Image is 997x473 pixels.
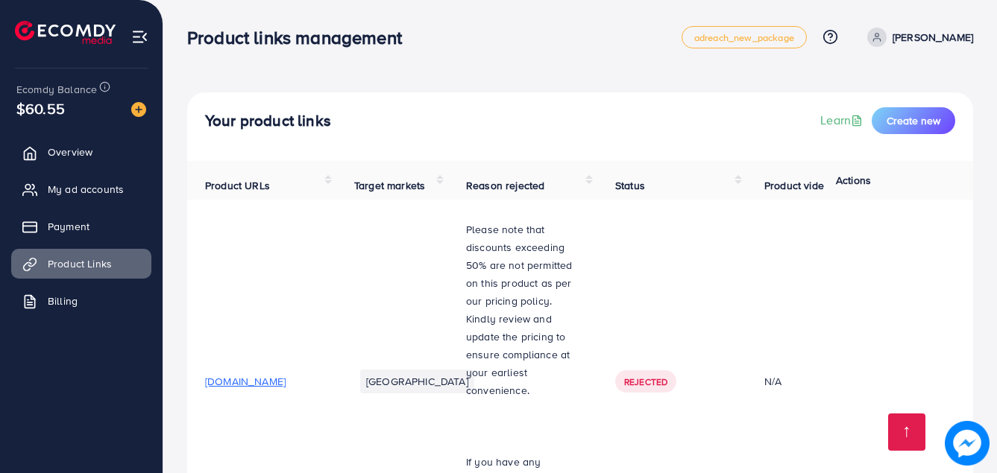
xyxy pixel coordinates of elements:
a: Billing [11,286,151,316]
span: Create new [887,113,940,128]
span: Status [615,178,645,193]
h4: Your product links [205,112,331,130]
span: Billing [48,293,78,308]
span: Product URLs [205,178,270,193]
span: $60.55 [16,98,65,119]
a: My ad accounts [11,174,151,204]
p: Please note that discounts exceeding 50% are not permitted on this product as per our pricing pol... [466,220,579,399]
a: [PERSON_NAME] [861,28,973,47]
span: My ad accounts [48,182,124,197]
button: Create new [872,107,955,134]
div: N/A [764,374,869,389]
img: logo [15,21,116,44]
img: image [131,102,146,117]
img: menu [131,28,148,45]
a: Product Links [11,249,151,279]
img: image [945,421,990,466]
span: Actions [836,173,871,188]
span: Ecomdy Balance [16,82,97,97]
h3: Product links management [187,27,414,48]
a: Learn [820,112,866,129]
a: Payment [11,212,151,241]
p: [PERSON_NAME] [893,28,973,46]
span: adreach_new_package [694,33,794,42]
a: Overview [11,137,151,167]
span: Reason rejected [466,178,544,193]
span: [DOMAIN_NAME] [205,374,286,389]
span: Payment [48,219,89,234]
li: [GEOGRAPHIC_DATA] [360,369,474,393]
span: Product Links [48,256,112,271]
span: Product video [764,178,830,193]
span: Rejected [624,375,667,388]
a: adreach_new_package [682,26,807,48]
span: Overview [48,145,92,159]
span: Target markets [354,178,425,193]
